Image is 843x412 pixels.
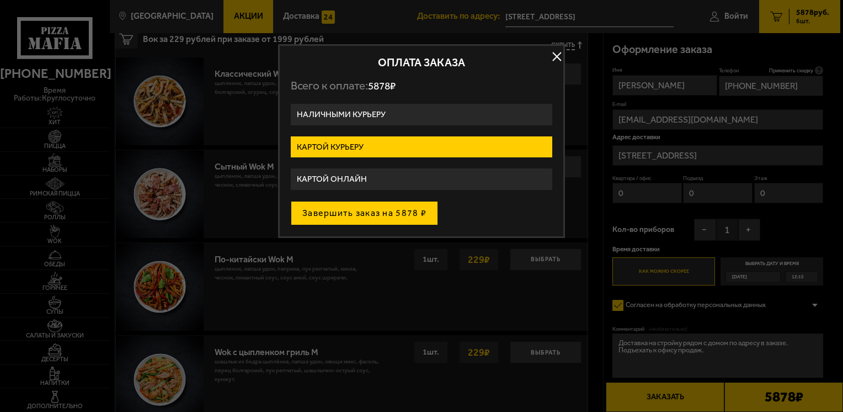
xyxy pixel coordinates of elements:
[291,79,552,93] p: Всего к оплате:
[291,168,552,190] label: Картой онлайн
[291,136,552,158] label: Картой курьеру
[291,104,552,125] label: Наличными курьеру
[291,201,438,225] button: Завершить заказ на 5878 ₽
[291,57,552,68] h2: Оплата заказа
[368,80,396,92] span: 5878 ₽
